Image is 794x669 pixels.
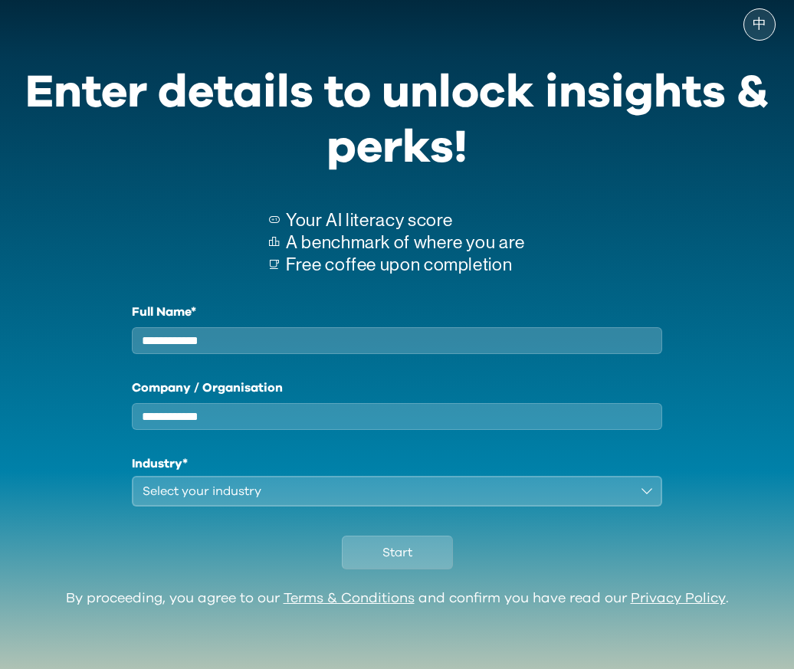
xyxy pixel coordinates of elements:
a: Privacy Policy [631,592,726,605]
button: Select your industry [132,476,662,507]
div: Select your industry [143,482,630,500]
p: Your AI literacy score [286,209,525,231]
label: Full Name* [132,303,662,321]
label: Company / Organisation [132,379,662,397]
h1: Industry* [132,454,662,473]
div: By proceeding, you agree to our and confirm you have read our . [66,591,729,608]
p: A benchmark of where you are [286,231,525,254]
span: Start [382,543,412,562]
button: Start [342,536,453,569]
a: Terms & Conditions [284,592,415,605]
div: Enter details to unlock insights & perks! [18,56,776,185]
p: Free coffee upon completion [286,254,525,276]
span: 中 [753,17,766,32]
